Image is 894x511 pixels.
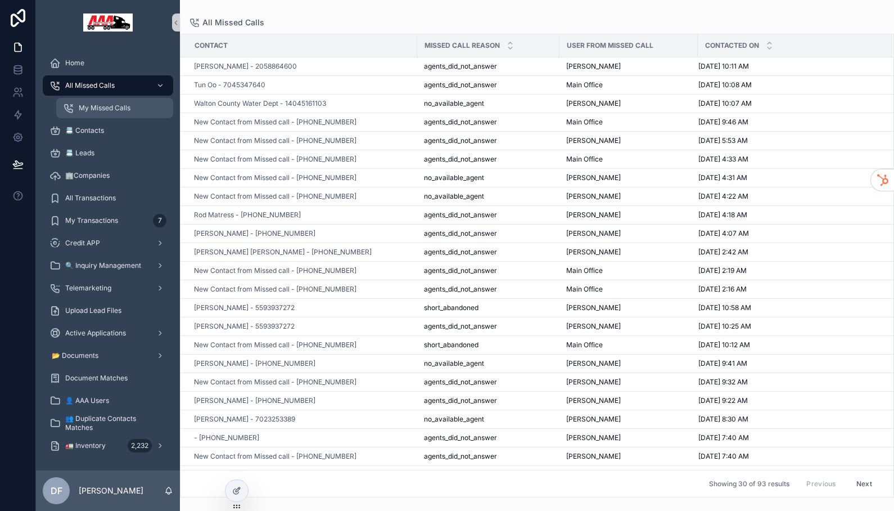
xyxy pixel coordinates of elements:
span: 🏢Companies [65,171,110,180]
span: [DATE] 4:33 AM [698,155,748,164]
span: All Transactions [65,194,116,203]
span: [PERSON_NAME] [566,415,621,424]
a: New Contact from Missed call - [PHONE_NUMBER] [194,340,356,349]
span: Document Matches [65,374,128,383]
div: 2,232 [128,439,152,452]
a: [PERSON_NAME] - [PHONE_NUMBER] [194,359,315,368]
span: My Transactions [65,216,118,225]
span: [DATE] 10:25 AM [698,322,751,331]
a: New Contact from Missed call - [PHONE_NUMBER] [194,378,356,387]
span: Contacted On [705,41,759,50]
span: agents_did_not_answer [424,210,497,219]
a: My Transactions7 [43,210,173,231]
a: [PERSON_NAME] - [PHONE_NUMBER] [194,229,315,238]
a: - [PHONE_NUMBER] [194,433,259,442]
span: [DATE] 2:16 AM [698,285,747,294]
span: [DATE] 9:46 AM [698,118,748,127]
a: 👥 Duplicate Contacts Matches [43,413,173,433]
span: [PERSON_NAME] [566,396,621,405]
span: no_available_agent [424,359,484,368]
a: Active Applications [43,323,173,343]
span: Credit APP [65,239,100,248]
span: My Missed Calls [79,104,130,113]
span: 🔍 Inquiry Management [65,261,141,270]
a: Rod Matress - [PHONE_NUMBER] [194,210,301,219]
span: 📇 Contacts [65,126,104,135]
span: Telemarketing [65,284,111,293]
a: New Contact from Missed call - [PHONE_NUMBER] [194,266,356,275]
span: Walton County Water Dept - 14045161103 [194,99,326,108]
span: [DATE] 7:40 AM [698,433,749,442]
span: 📇 Leads [65,149,94,158]
span: All Missed Calls [65,81,115,90]
a: [PERSON_NAME] - 5593937272 [194,322,295,331]
a: All Transactions [43,188,173,208]
a: 🏢Companies [43,165,173,186]
a: Telemarketing [43,278,173,298]
a: 🚛 Inventory2,232 [43,436,173,456]
a: 📂 Documents [43,346,173,366]
span: 📂 Documents [52,351,98,360]
span: [PERSON_NAME] [566,210,621,219]
span: [DATE] 8:30 AM [698,415,748,424]
span: agents_did_not_answer [424,62,497,71]
span: agents_did_not_answer [424,266,497,275]
span: Main Office [566,118,603,127]
span: [DATE] 10:58 AM [698,303,751,312]
a: New Contact from Missed call - [PHONE_NUMBER] [194,155,356,164]
a: New Contact from Missed call - [PHONE_NUMBER] [194,285,356,294]
span: New Contact from Missed call - [PHONE_NUMBER] [194,136,356,145]
button: Next [848,475,880,492]
span: [PERSON_NAME] [566,322,621,331]
span: [PERSON_NAME] [566,433,621,442]
a: 📇 Contacts [43,120,173,141]
a: New Contact from Missed call - [PHONE_NUMBER] [194,118,356,127]
span: DF [51,484,62,497]
a: [PERSON_NAME] - 7023253389 [194,415,295,424]
span: [PERSON_NAME] - 5593937272 [194,303,295,312]
a: Credit APP [43,233,173,253]
span: [PERSON_NAME] [566,99,621,108]
span: 👥 Duplicate Contacts Matches [65,414,162,432]
div: scrollable content [36,45,180,470]
span: [PERSON_NAME] [566,192,621,201]
a: New Contact from Missed call - [PHONE_NUMBER] [194,452,356,461]
span: agents_did_not_answer [424,248,497,257]
span: [DATE] 4:31 AM [698,173,747,182]
span: no_available_agent [424,415,484,424]
a: 👤 AAA Users [43,391,173,411]
span: agents_did_not_answer [424,229,497,238]
span: [DATE] 2:19 AM [698,266,747,275]
span: [DATE] 4:22 AM [698,192,748,201]
a: [PERSON_NAME] - 2058864600 [194,62,297,71]
span: [DATE] 10:11 AM [698,62,749,71]
span: agents_did_not_answer [424,80,497,89]
span: Showing 30 of 93 results [709,479,789,488]
div: 7 [153,214,166,227]
a: Tun Oo - 7045347640 [194,80,265,89]
span: [PERSON_NAME] [566,62,621,71]
a: 🔍 Inquiry Management [43,255,173,276]
span: [DATE] 9:41 AM [698,359,747,368]
span: no_available_agent [424,192,484,201]
span: All Missed Calls [202,17,264,28]
span: [DATE] 10:12 AM [698,340,750,349]
span: short_abandoned [424,340,478,349]
span: 👤 AAA Users [65,396,109,405]
span: New Contact from Missed call - [PHONE_NUMBER] [194,173,356,182]
span: [PERSON_NAME] [PERSON_NAME] - [PHONE_NUMBER] [194,248,372,257]
span: Main Office [566,80,603,89]
span: [DATE] 4:07 AM [698,229,749,238]
span: [PERSON_NAME] [566,229,621,238]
